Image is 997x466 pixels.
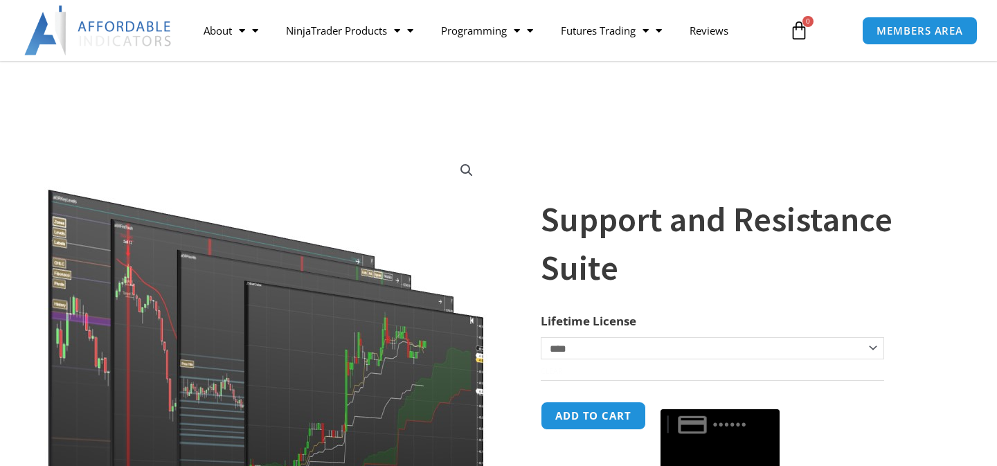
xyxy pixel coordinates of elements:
button: Add to cart [541,402,646,430]
a: NinjaTrader Products [272,15,427,46]
a: MEMBERS AREA [862,17,978,45]
a: Futures Trading [547,15,676,46]
label: Lifetime License [541,313,636,329]
h1: Support and Resistance Suite [541,195,945,292]
nav: Menu [190,15,778,46]
a: About [190,15,272,46]
a: Programming [427,15,547,46]
span: 0 [802,16,814,27]
a: Reviews [676,15,742,46]
span: MEMBERS AREA [877,26,963,36]
text: •••••• [712,417,747,432]
a: View full-screen image gallery [454,158,479,183]
iframe: Secure payment input frame [658,400,782,401]
a: Clear options [541,366,562,376]
a: 0 [769,10,829,51]
img: LogoAI | Affordable Indicators – NinjaTrader [24,6,173,55]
